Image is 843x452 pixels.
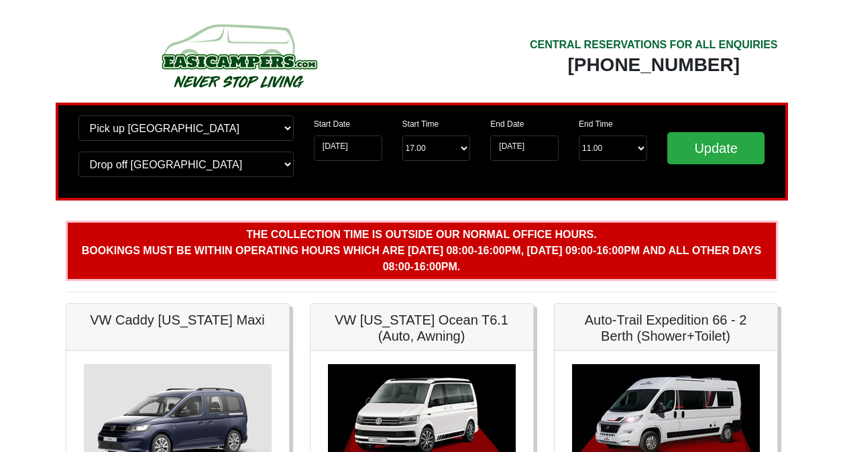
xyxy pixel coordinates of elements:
[314,118,350,130] label: Start Date
[530,37,778,53] div: CENTRAL RESERVATIONS FOR ALL ENQUIRIES
[111,19,366,93] img: campers-checkout-logo.png
[579,118,613,130] label: End Time
[490,118,524,130] label: End Date
[80,312,276,328] h5: VW Caddy [US_STATE] Maxi
[568,312,764,344] h5: Auto-Trail Expedition 66 - 2 Berth (Shower+Toilet)
[667,132,765,164] input: Update
[314,135,382,161] input: Start Date
[324,312,520,344] h5: VW [US_STATE] Ocean T6.1 (Auto, Awning)
[402,118,439,130] label: Start Time
[490,135,559,161] input: Return Date
[530,53,778,77] div: [PHONE_NUMBER]
[82,229,761,272] b: The collection time is outside our normal office hours. Bookings must be within operating hours w...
